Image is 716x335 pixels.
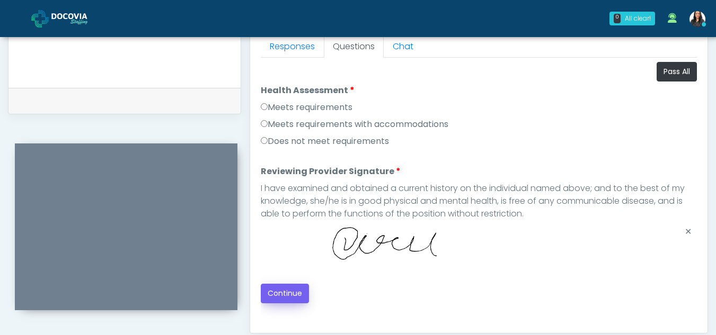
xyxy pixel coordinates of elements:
button: Continue [261,284,309,303]
button: Pass All [657,62,697,82]
a: Responses [261,35,324,58]
label: Meets requirements [261,101,352,114]
div: 0 [614,14,621,23]
a: Questions [324,35,384,58]
div: I have examined and obtained a current history on the individual named above; and to the best of ... [261,182,697,220]
label: Meets requirements with accommodations [261,118,448,131]
input: Meets requirements [261,103,268,110]
a: Chat [384,35,422,58]
input: Meets requirements with accommodations [261,120,268,127]
label: Does not meet requirements [261,135,389,148]
button: Open LiveChat chat widget [8,4,40,36]
a: 0 All clear! [603,7,661,30]
a: Docovia [31,1,104,35]
label: Health Assessment [261,84,355,97]
input: Does not meet requirements [261,137,268,144]
iframe: To enrich screen reader interactions, please activate Accessibility in Grammarly extension settings [15,156,237,310]
label: Reviewing Provider Signature [261,165,401,178]
img: Docovia [51,13,104,24]
div: All clear! [625,14,651,23]
img: Viral Patel [690,11,705,27]
img: OUcifDaaAAAAABJRU5ErkJggg== [261,220,479,270]
img: Docovia [31,10,49,28]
